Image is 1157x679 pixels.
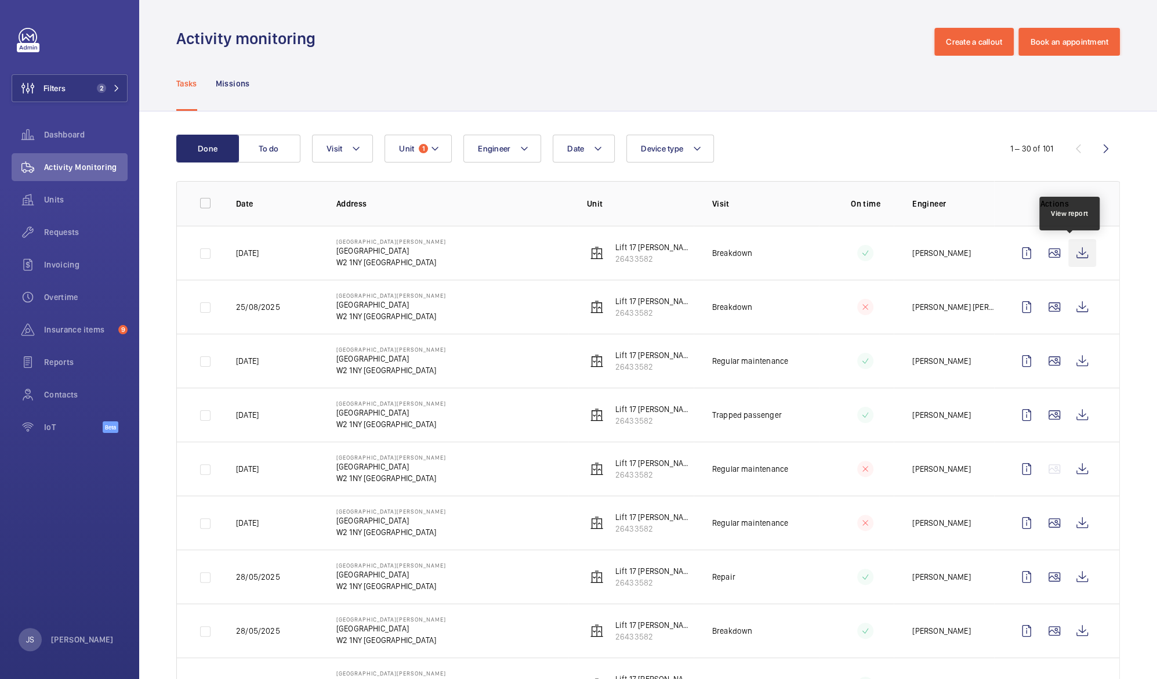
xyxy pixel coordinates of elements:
span: Reports [44,356,128,368]
button: Filters2 [12,74,128,102]
div: 1 – 30 of 101 [1010,143,1053,154]
p: Breakdown [712,625,753,637]
p: W2 1NY [GEOGRAPHIC_DATA] [336,634,446,646]
p: W2 1NY [GEOGRAPHIC_DATA] [336,580,446,592]
p: On time [837,198,894,210]
img: elevator.svg [590,624,604,638]
span: Contacts [44,389,128,400]
p: [GEOGRAPHIC_DATA] [336,623,446,634]
p: [GEOGRAPHIC_DATA] [336,461,446,472]
span: Units [44,194,128,205]
span: Invoicing [44,259,128,270]
span: Activity Monitoring [44,161,128,173]
p: [PERSON_NAME] [912,571,970,583]
p: W2 1NY [GEOGRAPHIC_DATA] [336,418,446,430]
p: 26433582 [615,577,694,588]
button: Device type [626,135,714,162]
p: 26433582 [615,415,694,427]
span: Dashboard [44,129,128,140]
span: 9 [118,325,128,334]
button: Create a callout [934,28,1014,56]
p: [GEOGRAPHIC_DATA][PERSON_NAME] [336,346,446,353]
p: [GEOGRAPHIC_DATA] [336,515,446,526]
button: Book an appointment [1018,28,1120,56]
p: Visit [712,198,819,210]
p: Unit [587,198,694,210]
p: [PERSON_NAME] [912,625,970,637]
img: elevator.svg [590,570,604,584]
p: [DATE] [236,517,259,529]
p: 26433582 [615,631,694,642]
p: [GEOGRAPHIC_DATA][PERSON_NAME] [336,454,446,461]
p: Breakdown [712,247,753,259]
p: W2 1NY [GEOGRAPHIC_DATA] [336,257,446,268]
span: 1 [419,144,428,153]
p: 26433582 [615,361,694,373]
img: elevator.svg [590,354,604,368]
p: [DATE] [236,247,259,259]
p: 26433582 [615,523,694,534]
p: 28/05/2025 [236,571,280,583]
p: Missions [216,78,250,89]
span: Insurance items [44,324,114,335]
p: [DATE] [236,355,259,367]
p: Lift 17 [PERSON_NAME] [615,295,694,307]
p: Lift 17 [PERSON_NAME] [615,241,694,253]
p: Lift 17 [PERSON_NAME] [615,349,694,361]
span: IoT [44,421,103,433]
p: Regular maintenance [712,463,788,475]
button: Visit [312,135,373,162]
button: Unit1 [385,135,452,162]
p: [GEOGRAPHIC_DATA] [336,245,446,257]
p: [GEOGRAPHIC_DATA] [336,299,446,310]
p: [GEOGRAPHIC_DATA][PERSON_NAME] [336,508,446,515]
p: [PERSON_NAME] [912,355,970,367]
p: [PERSON_NAME] [PERSON_NAME] [912,301,994,313]
p: [PERSON_NAME] [51,634,114,645]
img: elevator.svg [590,408,604,422]
p: Address [336,198,568,210]
p: Regular maintenance [712,355,788,367]
p: 26433582 [615,307,694,319]
span: Filters [43,82,66,94]
p: Lift 17 [PERSON_NAME] [615,457,694,469]
p: 28/05/2025 [236,625,280,637]
button: Date [553,135,615,162]
p: Trapped passenger [712,409,782,421]
p: Regular maintenance [712,517,788,529]
p: W2 1NY [GEOGRAPHIC_DATA] [336,310,446,322]
button: Done [176,135,239,162]
p: Lift 17 [PERSON_NAME] [615,565,694,577]
p: Lift 17 [PERSON_NAME] [615,619,694,631]
p: [GEOGRAPHIC_DATA] [336,569,446,580]
p: [GEOGRAPHIC_DATA][PERSON_NAME] [336,400,446,407]
img: elevator.svg [590,300,604,314]
p: JS [26,634,34,645]
p: [GEOGRAPHIC_DATA][PERSON_NAME] [336,670,446,677]
p: [PERSON_NAME] [912,463,970,475]
p: [PERSON_NAME] [912,409,970,421]
p: [GEOGRAPHIC_DATA][PERSON_NAME] [336,562,446,569]
span: Overtime [44,291,128,303]
p: Lift 17 [PERSON_NAME] [615,403,694,415]
p: Actions [1013,198,1096,210]
button: Engineer [463,135,541,162]
img: elevator.svg [590,462,604,476]
p: [GEOGRAPHIC_DATA] [336,353,446,364]
img: elevator.svg [590,246,604,260]
p: W2 1NY [GEOGRAPHIC_DATA] [336,472,446,484]
p: Lift 17 [PERSON_NAME] [615,511,694,523]
p: [PERSON_NAME] [912,247,970,259]
p: Date [236,198,318,210]
span: Unit [399,144,414,153]
img: elevator.svg [590,516,604,530]
p: [GEOGRAPHIC_DATA][PERSON_NAME] [336,616,446,623]
span: Device type [641,144,683,153]
p: 26433582 [615,253,694,265]
span: 2 [97,84,106,93]
p: [GEOGRAPHIC_DATA][PERSON_NAME] [336,292,446,299]
div: View report [1051,208,1089,219]
p: [DATE] [236,409,259,421]
span: Beta [103,421,118,433]
p: Repair [712,571,735,583]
